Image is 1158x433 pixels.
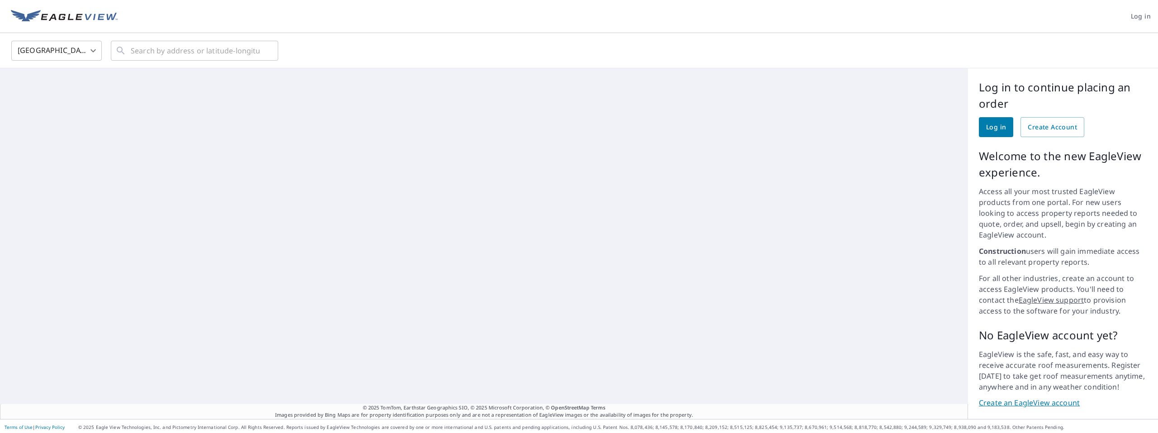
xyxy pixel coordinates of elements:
[979,79,1147,112] p: Log in to continue placing an order
[78,424,1153,431] p: © 2025 Eagle View Technologies, Inc. and Pictometry International Corp. All Rights Reserved. Repo...
[5,424,65,430] p: |
[5,424,33,430] a: Terms of Use
[979,148,1147,181] p: Welcome to the new EagleView experience.
[979,117,1013,137] a: Log in
[363,404,606,412] span: © 2025 TomTom, Earthstar Geographics SIO, © 2025 Microsoft Corporation, ©
[979,186,1147,240] p: Access all your most trusted EagleView products from one portal. For new users looking to access ...
[979,246,1026,256] strong: Construction
[1020,117,1084,137] a: Create Account
[551,404,589,411] a: OpenStreetMap
[986,122,1006,133] span: Log in
[11,38,102,63] div: [GEOGRAPHIC_DATA]
[979,273,1147,316] p: For all other industries, create an account to access EagleView products. You'll need to contact ...
[591,404,606,411] a: Terms
[1028,122,1077,133] span: Create Account
[131,38,260,63] input: Search by address or latitude-longitude
[11,10,118,24] img: EV Logo
[979,327,1147,343] p: No EagleView account yet?
[979,349,1147,392] p: EagleView is the safe, fast, and easy way to receive accurate roof measurements. Register [DATE] ...
[979,398,1147,408] a: Create an EagleView account
[35,424,65,430] a: Privacy Policy
[1131,11,1151,22] span: Log in
[1019,295,1084,305] a: EagleView support
[979,246,1147,267] p: users will gain immediate access to all relevant property reports.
